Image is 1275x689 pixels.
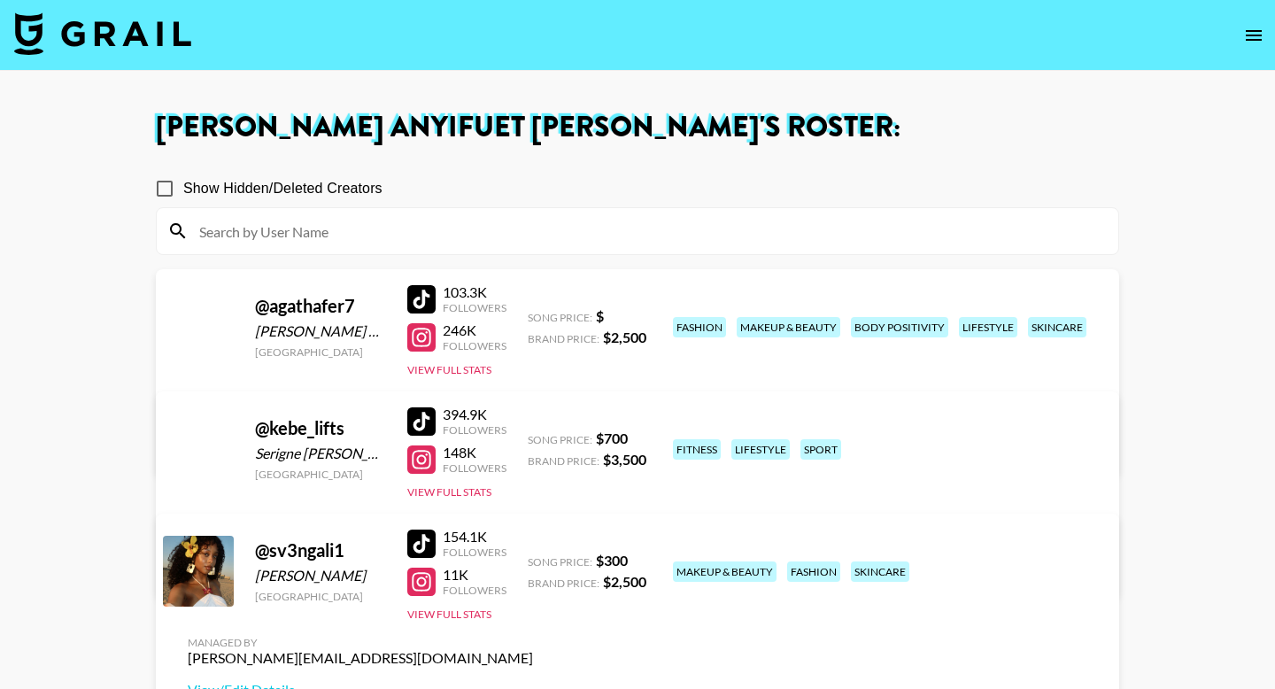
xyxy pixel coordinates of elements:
div: Followers [443,301,506,314]
span: Song Price: [528,555,592,569]
img: Grail Talent [14,12,191,55]
strong: $ 2,500 [603,329,646,345]
div: skincare [851,561,909,582]
div: @ agathafer7 [255,295,386,317]
div: makeup & beauty [737,317,840,337]
div: [PERSON_NAME] [255,567,386,584]
div: 148K [443,444,506,461]
span: Brand Price: [528,577,599,590]
div: body positivity [851,317,948,337]
div: Followers [443,339,506,352]
button: View Full Stats [407,608,491,621]
span: Show Hidden/Deleted Creators [183,178,382,199]
div: fashion [787,561,840,582]
div: lifestyle [731,439,790,460]
div: sport [800,439,841,460]
div: Managed By [188,636,533,649]
div: Serigne [PERSON_NAME] [255,445,386,462]
div: Followers [443,584,506,597]
strong: $ 2,500 [603,573,646,590]
span: Song Price: [528,433,592,446]
button: View Full Stats [407,363,491,376]
h1: [PERSON_NAME] Anyifuet [PERSON_NAME] 's Roster: [156,113,1119,142]
div: 11K [443,566,506,584]
div: lifestyle [959,317,1017,337]
strong: $ 300 [596,552,628,569]
div: 394.9K [443,406,506,423]
div: [GEOGRAPHIC_DATA] [255,590,386,603]
div: 154.1K [443,528,506,546]
span: Brand Price: [528,332,599,345]
span: Song Price: [528,311,592,324]
strong: $ [596,307,604,324]
div: [GEOGRAPHIC_DATA] [255,468,386,481]
div: skincare [1028,317,1086,337]
strong: $ 700 [596,430,628,446]
div: fitness [673,439,721,460]
div: [PERSON_NAME][EMAIL_ADDRESS][DOMAIN_NAME] [188,649,533,667]
button: View Full Stats [407,485,491,499]
strong: $ 3,500 [603,451,646,468]
div: Followers [443,546,506,559]
div: 103.3K [443,283,506,301]
div: [GEOGRAPHIC_DATA] [255,345,386,359]
div: Followers [443,461,506,475]
div: @ kebe_lifts [255,417,386,439]
button: open drawer [1236,18,1271,53]
div: @ sv3ngali1 [255,539,386,561]
div: makeup & beauty [673,561,777,582]
div: 246K [443,321,506,339]
div: Followers [443,423,506,437]
input: Search by User Name [189,217,1108,245]
div: fashion [673,317,726,337]
span: Brand Price: [528,454,599,468]
div: [PERSON_NAME] Babuar [PERSON_NAME] [PERSON_NAME] [255,322,386,340]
